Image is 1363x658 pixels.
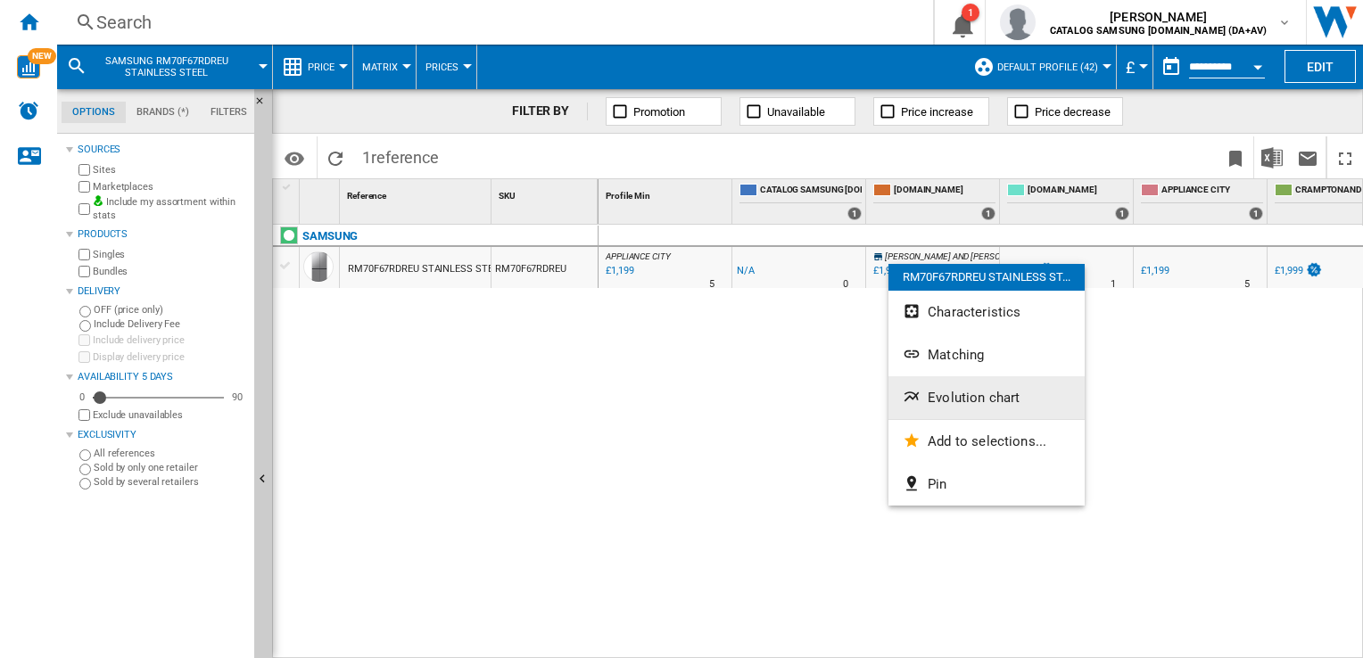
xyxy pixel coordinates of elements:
span: Pin [928,476,946,492]
button: Matching [888,333,1085,376]
span: Matching [928,347,984,363]
span: Add to selections... [928,433,1046,449]
button: Evolution chart [888,376,1085,419]
button: Pin... [888,463,1085,506]
span: Characteristics [928,304,1020,320]
button: Characteristics [888,291,1085,333]
span: Evolution chart [928,390,1020,406]
button: Add to selections... [888,420,1085,463]
div: RM70F67RDREU STAINLESS ST... [888,264,1085,291]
